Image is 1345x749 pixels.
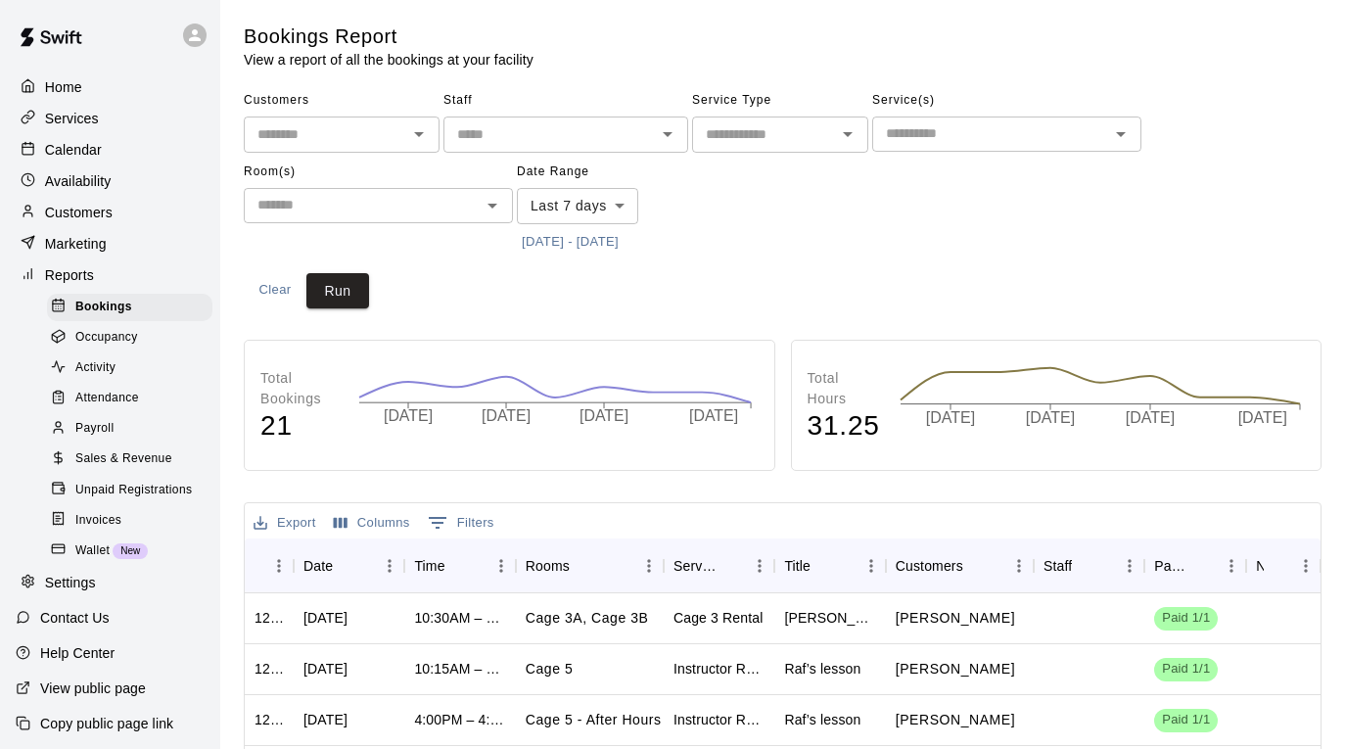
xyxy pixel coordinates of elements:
div: Sun, Aug 10, 2025 [303,608,348,628]
div: Last 7 days [517,188,638,224]
a: Attendance [47,384,220,414]
a: Marketing [16,229,205,258]
div: 4:00PM – 4:45PM [414,710,505,729]
p: Marketing [45,234,107,254]
p: Total Bookings [260,368,339,409]
button: Sort [1072,552,1099,580]
div: Payment [1144,538,1246,593]
a: Calendar [16,135,205,164]
button: Menu [745,551,774,581]
p: Total Hours [808,368,880,409]
span: Attendance [75,389,139,408]
p: Reports [45,265,94,285]
div: Jeffrey Ma [784,608,875,628]
p: Jeffrey Ma [896,608,1015,629]
p: Copy public page link [40,714,173,733]
div: Date [303,538,333,593]
div: Staff [1044,538,1072,593]
button: Menu [634,551,664,581]
div: Occupancy [47,324,212,351]
div: Reports [16,260,205,290]
button: Sort [718,552,745,580]
p: Home [45,77,82,97]
h5: Bookings Report [244,23,533,50]
button: Sort [255,552,282,580]
button: Sort [811,552,838,580]
button: Show filters [423,507,499,538]
div: Title [774,538,885,593]
a: Sales & Revenue [47,445,220,475]
div: Rooms [516,538,664,593]
button: Menu [1217,551,1246,581]
tspan: [DATE] [1237,409,1286,426]
span: Invoices [75,511,121,531]
tspan: [DATE] [1026,409,1075,426]
div: 1279266 [255,659,284,679]
div: Notes [1256,538,1264,593]
a: Home [16,72,205,102]
span: Service Type [692,85,868,117]
p: Customers [45,203,113,222]
a: WalletNew [47,536,220,566]
div: Payment [1154,538,1189,593]
span: Activity [75,358,116,378]
span: Sales & Revenue [75,449,172,469]
a: Unpaid Registrations [47,475,220,505]
a: Services [16,104,205,133]
button: Menu [857,551,886,581]
h4: 31.25 [808,409,880,444]
a: Activity [47,353,220,384]
div: 10:15AM – 10:45AM [414,659,505,679]
tspan: [DATE] [926,409,975,426]
span: Paid 1/1 [1154,609,1218,628]
span: Room(s) [244,157,513,188]
div: Customers [886,538,1034,593]
div: Sat, Aug 09, 2025 [303,710,348,729]
div: 10:30AM – 11:15AM [414,608,505,628]
span: Wallet [75,541,110,561]
p: View public page [40,679,146,698]
div: Invoices [47,507,212,535]
button: Open [654,120,681,148]
div: Activity [47,354,212,382]
div: Staff [1034,538,1144,593]
div: Service [673,538,718,593]
span: New [113,545,148,556]
div: Attendance [47,385,212,412]
p: Contact Us [40,608,110,628]
div: Availability [16,166,205,196]
button: Clear [244,273,306,309]
button: Menu [1115,551,1144,581]
tspan: [DATE] [1126,409,1175,426]
p: Rafael Betances [896,710,1015,730]
tspan: [DATE] [691,408,740,425]
button: Sort [963,552,991,580]
div: Unpaid Registrations [47,477,212,504]
p: Availability [45,171,112,191]
button: Run [306,273,369,309]
button: Sort [445,552,473,580]
span: Date Range [517,157,688,188]
tspan: [DATE] [580,408,629,425]
span: Paid 1/1 [1154,660,1218,679]
div: Bookings [47,294,212,321]
span: Paid 1/1 [1154,711,1218,729]
p: Services [45,109,99,128]
button: Open [834,120,861,148]
p: Cage 3A, Cage 3B [526,608,649,629]
button: Sort [1264,552,1291,580]
button: Open [479,192,506,219]
span: Bookings [75,298,132,317]
a: Invoices [47,505,220,536]
button: Menu [1291,551,1321,581]
div: Raf’s lesson [784,710,860,729]
div: Date [294,538,404,593]
div: Instructor Rental Cage 5 [673,710,765,729]
a: Customers [16,198,205,227]
p: Settings [45,573,96,592]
